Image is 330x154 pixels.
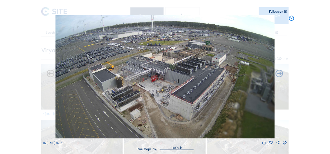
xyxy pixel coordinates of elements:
[269,10,283,13] div: Fullscreen
[43,141,62,145] span: Th [DATE] 09:55
[275,69,284,78] i: Back
[46,69,55,78] i: Forward
[160,145,194,149] div: Default
[172,145,182,151] div: Default
[55,15,275,138] img: Image
[136,148,157,150] div: Take steps by:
